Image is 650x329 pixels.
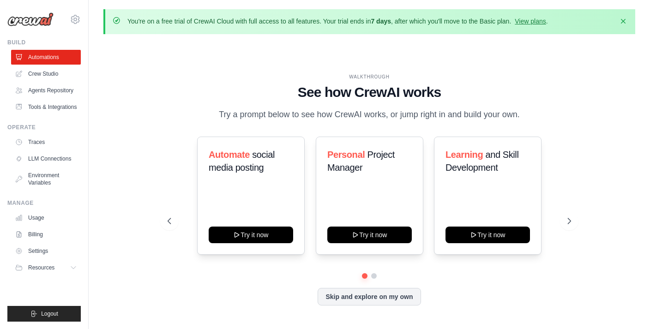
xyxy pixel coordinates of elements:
strong: 7 days [371,18,391,25]
span: Resources [28,264,54,271]
button: Logout [7,306,81,322]
div: Operate [7,124,81,131]
button: Skip and explore on my own [318,288,421,305]
span: Automate [209,150,250,160]
div: Manage [7,199,81,207]
span: and Skill Development [445,150,518,173]
div: WALKTHROUGH [168,73,571,80]
h1: See how CrewAI works [168,84,571,101]
a: Billing [11,227,81,242]
a: Agents Repository [11,83,81,98]
div: Build [7,39,81,46]
a: Usage [11,210,81,225]
a: Automations [11,50,81,65]
p: Try a prompt below to see how CrewAI works, or jump right in and build your own. [214,108,524,121]
a: LLM Connections [11,151,81,166]
span: Learning [445,150,483,160]
button: Try it now [445,227,530,243]
span: Project Manager [327,150,395,173]
button: Try it now [209,227,293,243]
a: View plans [515,18,546,25]
a: Environment Variables [11,168,81,190]
span: social media posting [209,150,275,173]
a: Tools & Integrations [11,100,81,114]
img: Logo [7,12,54,26]
a: Settings [11,244,81,258]
span: Personal [327,150,365,160]
p: You're on a free trial of CrewAI Cloud with full access to all features. Your trial ends in , aft... [127,17,548,26]
a: Crew Studio [11,66,81,81]
button: Resources [11,260,81,275]
span: Logout [41,310,58,317]
a: Traces [11,135,81,150]
button: Try it now [327,227,412,243]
